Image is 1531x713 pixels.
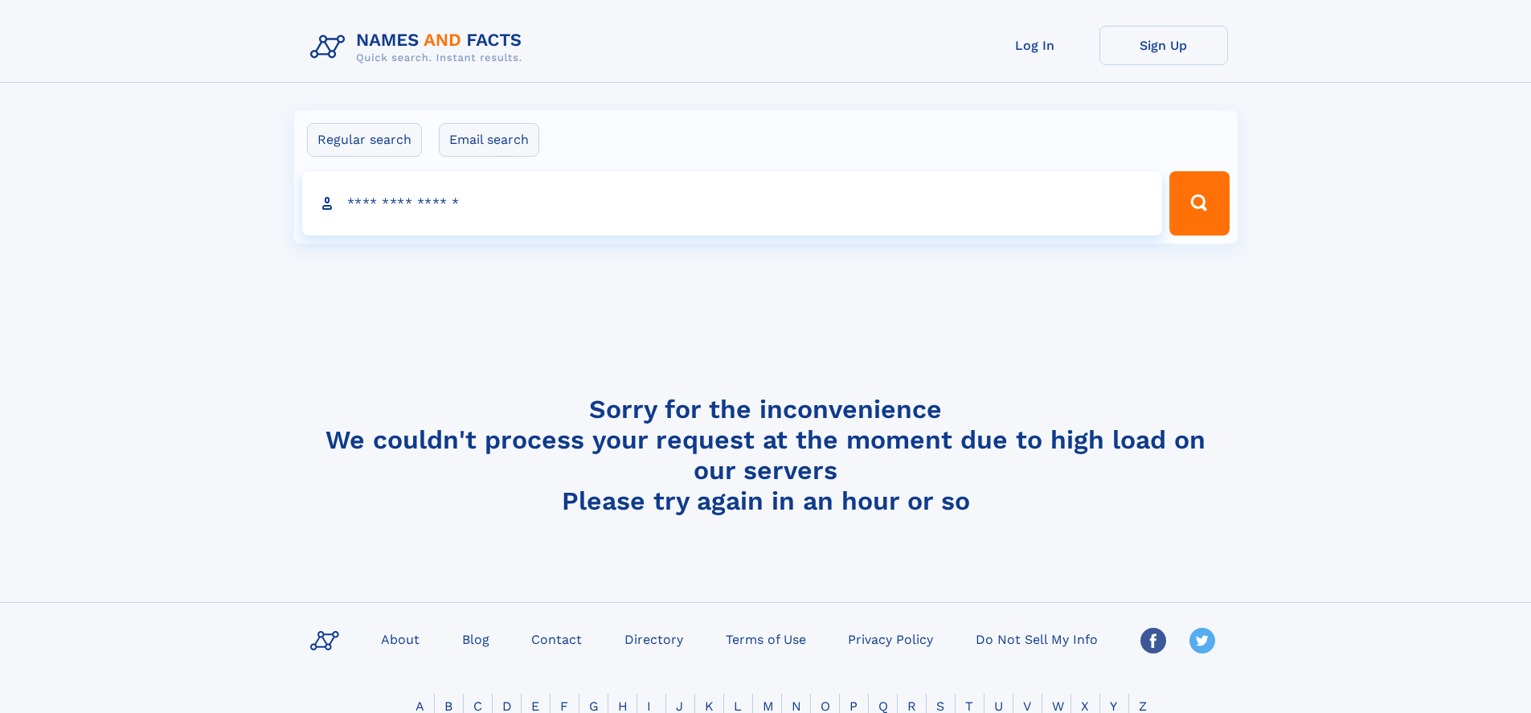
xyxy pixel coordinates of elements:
label: Regular search [307,123,422,157]
img: Twitter [1189,628,1215,654]
h4: Sorry for the inconvenience We couldn't process your request at the moment due to high load on ou... [304,394,1228,516]
button: Search Button [1169,171,1229,236]
label: Email search [439,123,539,157]
a: About [375,627,426,650]
input: search input [302,171,1163,236]
img: Logo Names and Facts [304,26,535,69]
a: Contact [525,627,588,650]
a: Log In [971,26,1099,65]
a: Directory [618,627,690,650]
a: Blog [456,627,496,650]
a: Do Not Sell My Info [969,627,1104,650]
img: Facebook [1140,628,1166,654]
a: Sign Up [1099,26,1228,65]
a: Terms of Use [719,627,813,650]
a: Privacy Policy [841,627,939,650]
